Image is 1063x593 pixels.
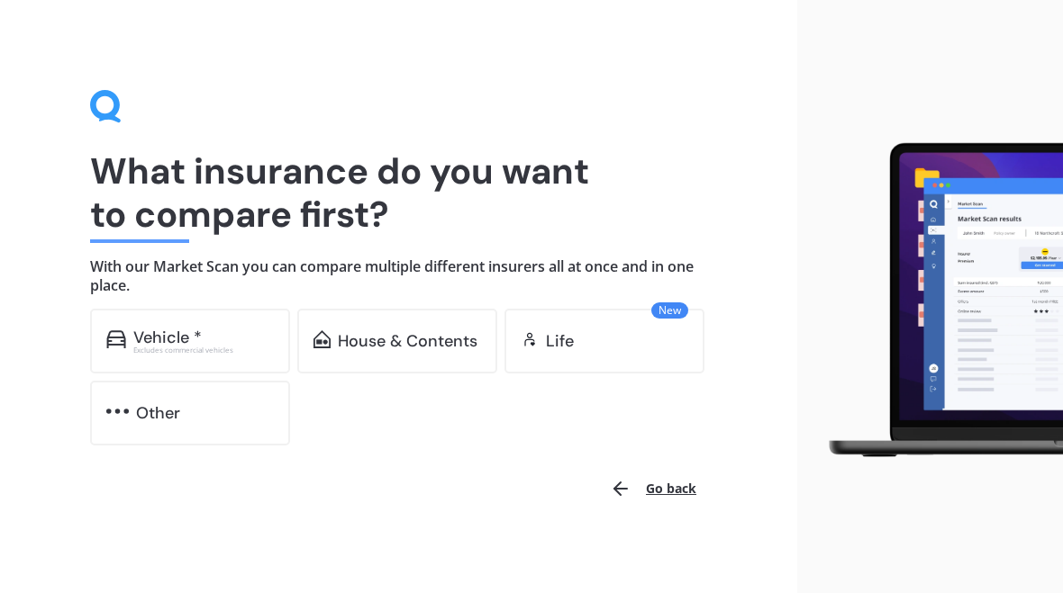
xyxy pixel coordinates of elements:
div: Vehicle * [133,328,202,346]
div: Life [546,332,574,350]
div: House & Contents [338,332,477,350]
button: Go back [599,467,707,510]
div: Other [136,404,180,422]
img: car.f15378c7a67c060ca3f3.svg [106,330,126,348]
div: Excludes commercial vehicles [133,346,274,354]
img: life.f720d6a2d7cdcd3ad642.svg [521,330,539,348]
img: other.81dba5aafe580aa69f38.svg [106,402,129,420]
img: home-and-contents.b802091223b8502ef2dd.svg [313,330,331,348]
h4: With our Market Scan you can compare multiple different insurers all at once and in one place. [90,257,707,294]
img: laptop.webp [812,136,1063,465]
h1: What insurance do you want to compare first? [90,149,707,236]
span: New [651,302,688,319]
